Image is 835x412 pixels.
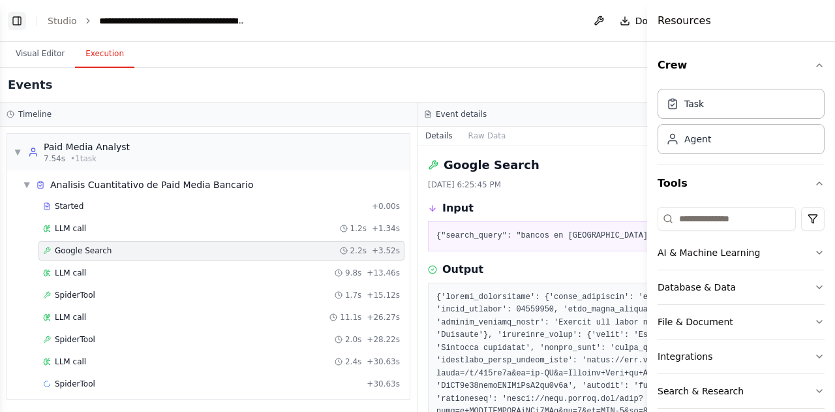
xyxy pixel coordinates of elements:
span: 2.2s [350,246,367,256]
div: Integrations [658,350,712,363]
button: Download [615,9,686,33]
div: File & Document [658,315,733,328]
span: + 28.22s [367,334,400,345]
span: SpiderTool [55,290,95,300]
div: AI & Machine Learning [658,246,760,259]
span: ▼ [14,147,22,157]
span: 2.0s [345,334,361,345]
span: 9.8s [345,268,361,278]
div: [DATE] 6:25:45 PM [428,180,825,190]
h3: Output [442,262,483,277]
div: Task [684,97,704,110]
div: Agent [684,133,711,146]
span: 1.7s [345,290,361,300]
a: Studio [48,16,77,26]
span: 2.4s [345,357,361,367]
div: Crew [658,84,825,165]
span: LLM call [55,223,86,234]
span: ▼ [23,180,31,190]
span: + 0.00s [372,201,400,212]
button: Details [417,127,461,145]
button: Show left sidebar [8,12,26,30]
button: Visual Editor [5,40,75,68]
h2: Google Search [444,156,539,174]
span: 11.1s [340,312,361,323]
button: Crew [658,47,825,84]
h4: Resources [658,13,711,29]
span: SpiderTool [55,334,95,345]
h2: Events [8,76,52,94]
span: LLM call [55,312,86,323]
span: + 15.12s [367,290,400,300]
button: Search & Research [658,374,825,408]
button: Execution [75,40,134,68]
span: + 13.46s [367,268,400,278]
button: Integrations [658,340,825,373]
span: Analisis Cuantitativo de Paid Media Bancario [50,178,254,191]
span: 1.2s [350,223,367,234]
pre: {"search_query": "bancos en [GEOGRAPHIC_DATA]", "location": "[GEOGRAPHIC_DATA]"} [436,230,816,243]
span: 7.54s [44,153,65,164]
button: Database & Data [658,270,825,304]
span: LLM call [55,357,86,367]
span: Google Search [55,246,112,256]
span: SpiderTool [55,379,95,389]
span: • 1 task [70,153,97,164]
h3: Timeline [18,109,52,119]
h3: Input [442,200,474,216]
nav: breadcrumb [48,14,246,27]
div: Search & Research [658,385,744,398]
span: + 1.34s [372,223,400,234]
span: + 30.63s [367,379,400,389]
h3: Event details [436,109,487,119]
button: Raw Data [461,127,514,145]
div: Database & Data [658,281,736,294]
span: LLM call [55,268,86,278]
button: AI & Machine Learning [658,236,825,270]
span: + 3.52s [372,246,400,256]
span: Download [635,14,681,27]
span: + 30.63s [367,357,400,367]
div: Paid Media Analyst [44,140,130,153]
button: Tools [658,165,825,202]
button: File & Document [658,305,825,339]
span: + 26.27s [367,312,400,323]
span: Started [55,201,83,212]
